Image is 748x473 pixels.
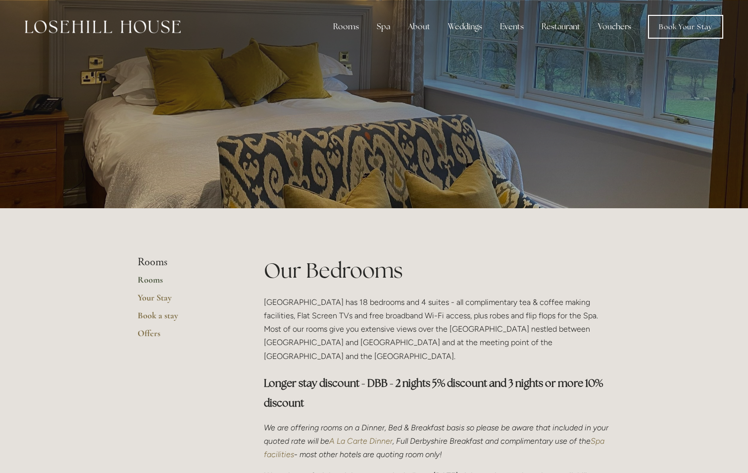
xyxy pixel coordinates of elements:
a: Book a stay [138,310,232,328]
div: Rooms [325,17,367,37]
a: Book Your Stay [648,15,723,39]
strong: Longer stay discount - DBB - 2 nights 5% discount and 3 nights or more 10% discount [264,376,605,410]
a: A La Carte Dinner [329,436,393,446]
a: Offers [138,328,232,346]
a: Vouchers [590,17,639,37]
a: Your Stay [138,292,232,310]
div: About [400,17,438,37]
div: Spa [369,17,398,37]
div: Restaurant [534,17,588,37]
em: , Full Derbyshire Breakfast and complimentary use of the [393,436,591,446]
li: Rooms [138,256,232,269]
p: [GEOGRAPHIC_DATA] has 18 bedrooms and 4 suites - all complimentary tea & coffee making facilities... [264,296,611,363]
div: Events [492,17,532,37]
h1: Our Bedrooms [264,256,611,285]
img: Losehill House [25,20,181,33]
em: We are offering rooms on a Dinner, Bed & Breakfast basis so please be aware that included in your... [264,423,610,446]
a: Rooms [138,274,232,292]
div: Weddings [440,17,490,37]
em: - most other hotels are quoting room only! [294,450,442,459]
